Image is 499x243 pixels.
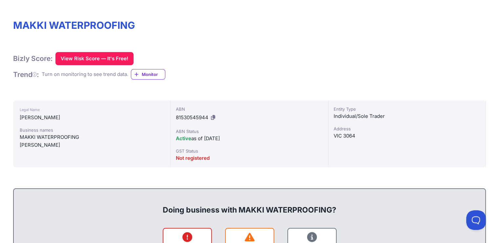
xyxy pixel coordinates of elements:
[55,52,134,65] button: View Risk Score — It's Free!
[334,132,480,140] div: VIC 3064
[176,135,191,141] span: Active
[20,114,164,121] div: [PERSON_NAME]
[176,128,322,135] div: ABN Status
[13,70,39,79] h1: Trend :
[176,114,208,121] span: 81530545944
[42,71,128,78] div: Turn on monitoring to see trend data.
[334,125,480,132] div: Address
[131,69,165,80] a: Monitor
[13,54,53,63] h1: Bizly Score:
[13,19,486,31] h1: MAKKI WATERPROOFING
[334,112,480,120] div: Individual/Sole Trader
[20,127,164,133] div: Business names
[20,106,164,114] div: Legal Name
[176,155,210,161] span: Not registered
[20,133,164,141] div: MAKKI WATERPROOFING
[20,141,164,149] div: [PERSON_NAME]
[334,106,480,112] div: Entity Type
[176,148,322,154] div: GST Status
[142,71,165,78] span: Monitor
[176,135,322,142] div: as of [DATE]
[176,106,322,112] div: ABN
[466,210,486,230] iframe: Toggle Customer Support
[20,194,479,215] div: Doing business with MAKKI WATERPROOFING?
